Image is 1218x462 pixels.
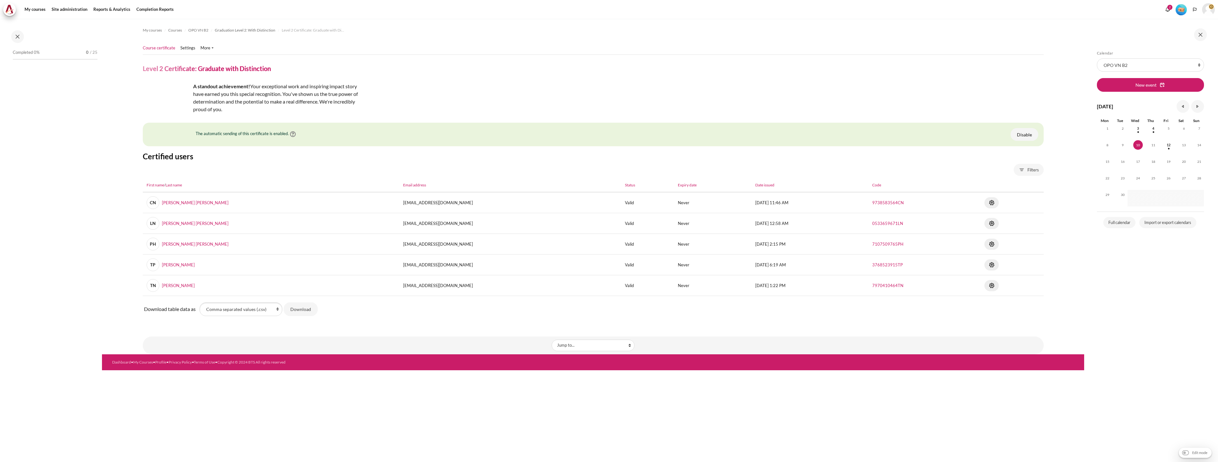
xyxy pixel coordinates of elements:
td: [DATE] 11:46 AM [751,192,868,213]
span: New event [1135,82,1156,88]
a: Expiry date [678,183,697,187]
span: 16 [1118,157,1127,166]
span: Wed [1131,118,1139,123]
td: Valid [621,234,674,255]
h3: Certified users [143,151,1044,161]
span: 12 [1164,140,1173,150]
img: Help with automatic sending [290,131,296,137]
button: Languages [1190,5,1200,14]
a: Reports & Analytics [91,3,133,16]
td: [EMAIL_ADDRESS][DOMAIN_NAME] [399,255,621,275]
div: Your exceptional work and inspiring impact story have earned you this special recognition. You've... [143,83,366,113]
a: Copyright © 2024 BTS All rights reserved [217,360,286,365]
span: 29 [1103,190,1112,199]
span: TP [147,258,159,271]
td: Valid [621,213,674,234]
span: My courses [143,27,162,33]
span: 27 [1179,173,1189,183]
td: [DATE] 6:19 AM [751,255,868,275]
span: OPO VN B2 [188,27,208,33]
span: 6 [1179,124,1189,133]
td: [DATE] 2:15 PM [751,234,868,255]
a: Profile [155,360,166,365]
a: Courses [168,26,182,34]
td: [DATE] 12:58 AM [751,213,868,234]
span: 0 [86,49,89,56]
div: The automatic sending of this certificate is enabled. [193,128,300,140]
span: 22 [1103,173,1112,183]
span: Filters [1027,167,1039,173]
a: Code [872,183,881,187]
img: Level #1 [1176,4,1187,15]
a: First name [147,183,164,187]
a: Date issued [755,183,774,187]
a: Settings [180,45,195,51]
a: Course certificate [143,45,175,51]
section: Blocks [1097,51,1204,229]
span: 15 [1103,157,1112,166]
span: 9 [1118,140,1127,150]
span: Mon [1101,118,1109,123]
span: 23 [1118,173,1127,183]
button: Download [284,302,318,316]
div: 2 [1167,5,1172,10]
span: 2 [1118,124,1127,133]
a: Architeck Architeck [3,3,19,16]
a: More [200,45,214,51]
a: Import or export calendars [1139,217,1196,228]
span: 17 [1133,157,1143,166]
span: 28 [1194,173,1204,183]
a: Status [625,183,635,187]
a: My courses [143,26,162,34]
td: Never [674,255,752,275]
h5: Calendar [1097,51,1204,56]
span: 14 [1194,140,1204,150]
strong: A standout achievement! [193,83,250,89]
span: 8 [1103,140,1112,150]
a: CN[PERSON_NAME] [PERSON_NAME] [147,200,228,205]
nav: Navigation bar [143,25,1044,35]
td: [EMAIL_ADDRESS][DOMAIN_NAME] [399,192,621,213]
td: Today [1127,140,1143,157]
a: Friday, 12 September events [1164,143,1173,147]
td: [EMAIL_ADDRESS][DOMAIN_NAME] [399,275,621,296]
button: New event [1097,78,1204,91]
label: Download table data as [144,305,196,313]
a: My Courses [133,360,153,365]
img: Actions [988,261,996,269]
td: Valid [621,192,674,213]
a: 3768523915TP [872,262,903,267]
td: [EMAIL_ADDRESS][DOMAIN_NAME] [399,213,621,234]
span: 5 [1164,124,1173,133]
a: PH[PERSON_NAME] [PERSON_NAME] [147,242,228,247]
img: Actions [988,220,996,227]
span: Completed 0% [13,49,40,56]
a: Wednesday, 3 September events [1133,126,1143,130]
span: 10 [1133,140,1143,150]
span: Tue [1117,118,1123,123]
a: 7107509765PH [872,242,903,247]
td: [EMAIL_ADDRESS][DOMAIN_NAME] [399,234,621,255]
span: 7 [1194,124,1204,133]
a: Completion Reports [134,3,176,16]
a: Terms of Use [194,360,215,365]
a: Dashboard [112,360,131,365]
a: 0533659671LN [872,221,903,226]
span: 20 [1179,157,1189,166]
span: 1 [1103,124,1112,133]
span: 13 [1179,140,1189,150]
td: [DATE] 1:22 PM [751,275,868,296]
span: 19 [1164,157,1173,166]
span: 30 [1118,190,1127,199]
span: 3 [1133,124,1143,133]
span: Graduation Level 2: With Distinction [215,27,275,33]
span: 18 [1149,157,1158,166]
td: Never [674,192,752,213]
span: Sat [1178,118,1184,123]
span: Sun [1193,118,1200,123]
a: Last name [165,183,182,187]
span: LN [147,217,159,230]
th: / [143,178,399,192]
a: Completed 0% 0 / 25 [13,48,98,66]
span: 24 [1133,173,1143,183]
